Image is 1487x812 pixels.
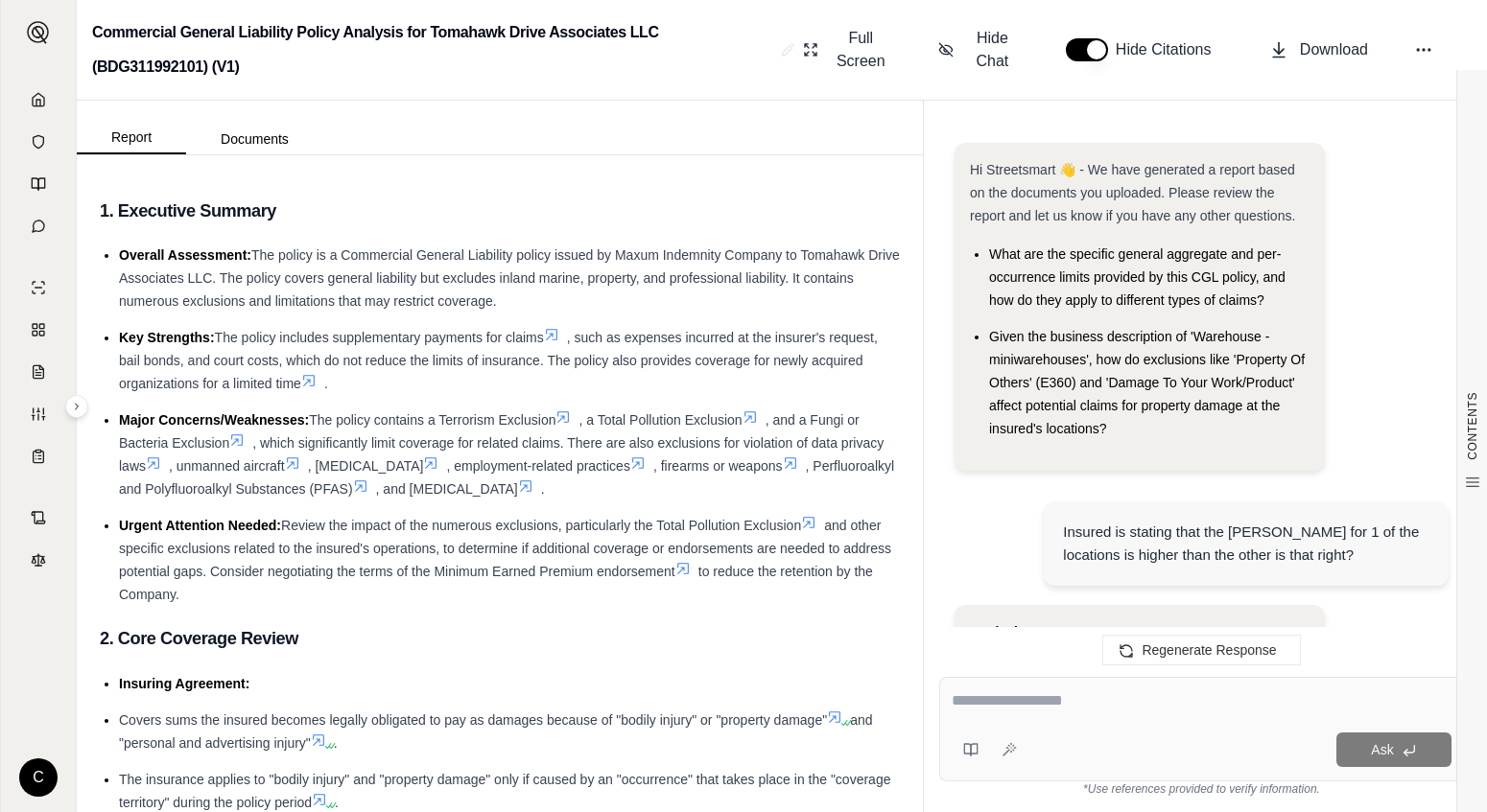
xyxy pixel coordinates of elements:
span: , [MEDICAL_DATA] [308,458,424,474]
span: Review the impact of the numerous exclusions, particularly the Total Pollution Exclusion [281,518,801,533]
span: What are the specific general aggregate and per-occurrence limits provided by this CGL policy, an... [989,246,1286,308]
button: Regenerate Response [1102,635,1300,665]
img: Expand sidebar [27,21,50,44]
div: *Use references provided to verify information. [939,781,1464,797]
span: Ask [1371,742,1393,757]
span: Hide Citations [1116,38,1223,61]
span: Major Concerns/Weaknesses: [119,412,309,428]
span: Download [1300,38,1368,61]
span: Full Screen [830,27,892,73]
span: , which significantly limit coverage for related claims. There are also exclusions for violation ... [119,435,884,474]
a: Coverage Table [12,437,64,476]
button: Expand sidebar [65,395,88,418]
span: The insurance applies to "bodily injury" and "property damage" only if caused by an "occurrence" ... [119,772,890,810]
a: Legal Search Engine [12,541,64,579]
div: Insured is stating that the [PERSON_NAME] for 1 of the locations is higher than the other is that... [1063,521,1428,567]
span: , employment-related practices [446,458,629,474]
a: Contract Analysis [12,499,64,537]
h3: 1. Executive Summary [100,194,900,228]
h3: 2. Core Coverage Review [100,621,900,656]
span: , and [MEDICAL_DATA] [376,481,518,497]
a: Home [12,81,64,119]
span: Regenerate Response [1142,642,1276,658]
span: , a Total Pollution Exclusion [578,412,742,428]
a: Documents Vault [12,123,64,161]
span: The policy is a Commercial General Liability policy issued by Maxum Indemnity Company to Tomahawk... [119,247,900,309]
span: , such as expenses incurred at the insurer's request, bail bonds, and court costs, which do not r... [119,330,878,391]
span: and "personal and advertising injury" [119,712,873,751]
span: . [324,376,328,391]
span: Key Strengths: [119,330,215,345]
h2: Commercial General Liability Policy Analysis for Tomahawk Drive Associates LLC (BDG311992101) (V1) [92,15,773,84]
span: Insuring Agreement: [119,676,249,691]
span: Urgent Attention Needed: [119,518,281,533]
a: Single Policy [12,268,64,307]
span: Covers sums the insured becomes legally obligated to pay as damages because of "bodily injury" or... [119,712,827,728]
span: . [541,481,545,497]
a: Policy Comparisons [12,311,64,349]
span: Given the business description of 'Warehouse - miniwarehouses', how do exclusions like 'Property ... [989,329,1305,436]
span: CONTENTS [1465,392,1480,460]
span: Overall Assessment: [119,247,251,263]
a: Claim Coverage [12,353,64,391]
span: , and a Fungi or Bacteria Exclusion [119,412,860,451]
button: Ask [1336,732,1452,767]
div: C [19,758,58,797]
span: , firearms or weapons [653,458,783,474]
a: Custom Report [12,395,64,433]
button: Expand sidebar [19,13,58,52]
span: The policy includes supplementary payments for claims [215,330,544,345]
strong: Analysis: [970,624,1029,639]
span: Hi Streetsmart 👋 - We have generated a report based on the documents you uploaded. Please review ... [970,162,1295,223]
button: Documents [186,124,323,154]
a: Prompt Library [12,165,64,203]
a: Chat [12,207,64,245]
button: Report [77,122,186,154]
button: Download [1262,31,1376,69]
button: Full Screen [795,19,900,81]
span: Hide Chat [965,27,1020,73]
span: . [334,735,338,751]
span: The policy contains a Terrorism Exclusion [309,412,555,428]
span: , unmanned aircraft [169,458,285,474]
span: and other specific exclusions related to the insured's operations, to determine if additional cov... [119,518,891,579]
span: . [335,795,339,810]
button: Hide Chat [931,19,1027,81]
span: to reduce the retention by the Company. [119,564,873,602]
